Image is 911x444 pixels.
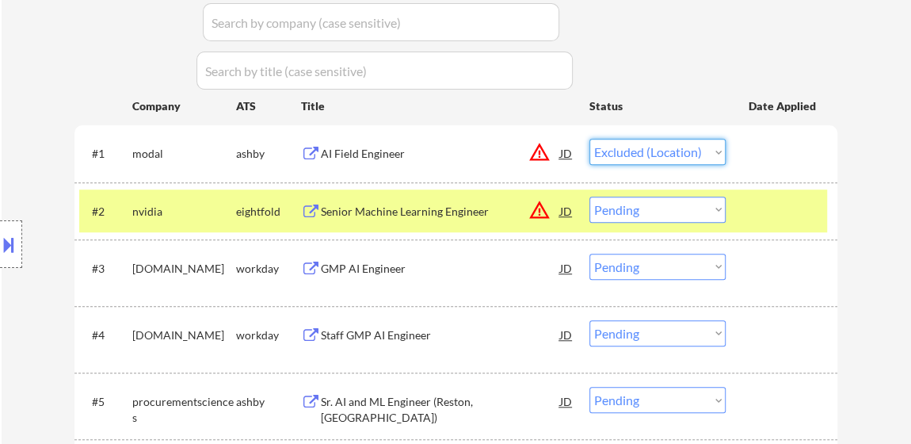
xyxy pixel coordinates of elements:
[321,394,560,425] div: Sr. AI and ML Engineer (Reston, [GEOGRAPHIC_DATA])
[321,261,560,277] div: GMP AI Engineer
[203,3,559,41] input: Search by company (case sensitive)
[321,204,560,220] div: Senior Machine Learning Engineer
[558,254,574,282] div: JD
[749,98,818,114] div: Date Applied
[92,394,120,410] div: #5
[321,327,560,343] div: Staff GMP AI Engineer
[558,387,574,415] div: JD
[558,320,574,349] div: JD
[558,139,574,167] div: JD
[301,98,574,114] div: Title
[558,197,574,225] div: JD
[528,199,551,221] button: warning_amber
[132,394,236,425] div: procurementsciences
[321,146,560,162] div: AI Field Engineer
[589,91,726,120] div: Status
[236,394,301,410] div: ashby
[528,141,551,163] button: warning_amber
[196,52,573,90] input: Search by title (case sensitive)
